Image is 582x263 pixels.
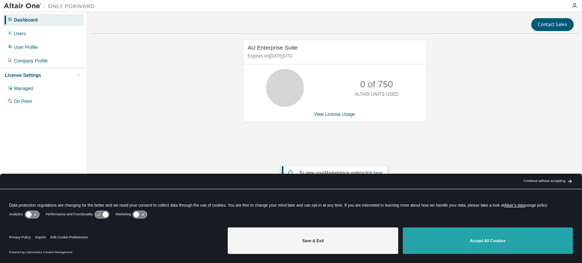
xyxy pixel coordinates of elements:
[360,78,393,91] p: 0 of 750
[14,86,33,92] div: Managed
[248,53,420,59] p: Expires on [DATE] UTC
[314,112,355,117] a: View License Usage
[325,170,364,176] em: Marketplace orders
[4,2,99,10] img: Altair One
[5,72,41,78] div: License Settings
[14,98,32,104] div: On Prem
[531,18,574,31] button: Contact Sales
[374,170,383,176] a: here
[248,44,298,51] span: AU Enterprise Suite
[14,58,48,64] div: Company Profile
[299,170,383,176] span: To view your click
[14,44,38,50] div: User Profile
[14,17,38,23] div: Dashboard
[14,31,26,37] div: Users
[355,91,399,98] p: ALTAIR UNITS USED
